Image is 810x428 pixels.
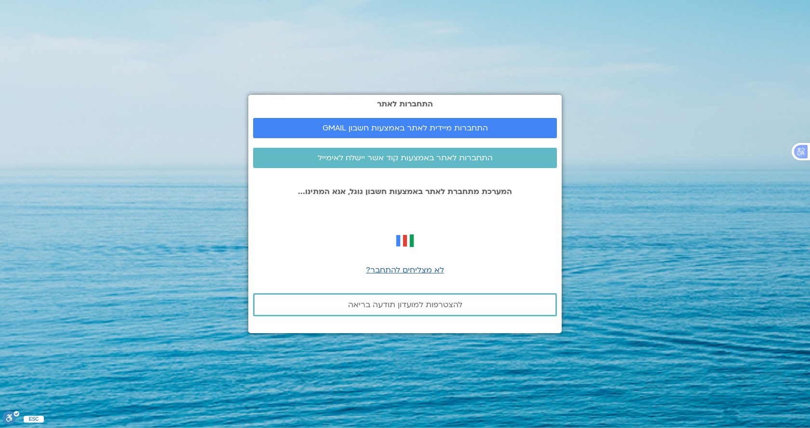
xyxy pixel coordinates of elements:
[253,293,557,316] a: להצטרפות למועדון תודעה בריאה
[253,187,557,196] p: המערכת מתחברת לאתר באמצעות חשבון גוגל, אנא המתינו...
[323,124,488,132] span: התחברות מיידית לאתר באמצעות חשבון GMAIL
[348,300,462,309] span: להצטרפות למועדון תודעה בריאה
[253,118,557,138] a: התחברות מיידית לאתר באמצעות חשבון GMAIL
[366,265,444,275] a: לא מצליחים להתחבר?
[318,154,493,162] span: התחברות לאתר באמצעות קוד אשר יישלח לאימייל
[253,148,557,168] a: התחברות לאתר באמצעות קוד אשר יישלח לאימייל
[253,100,557,108] h2: התחברות לאתר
